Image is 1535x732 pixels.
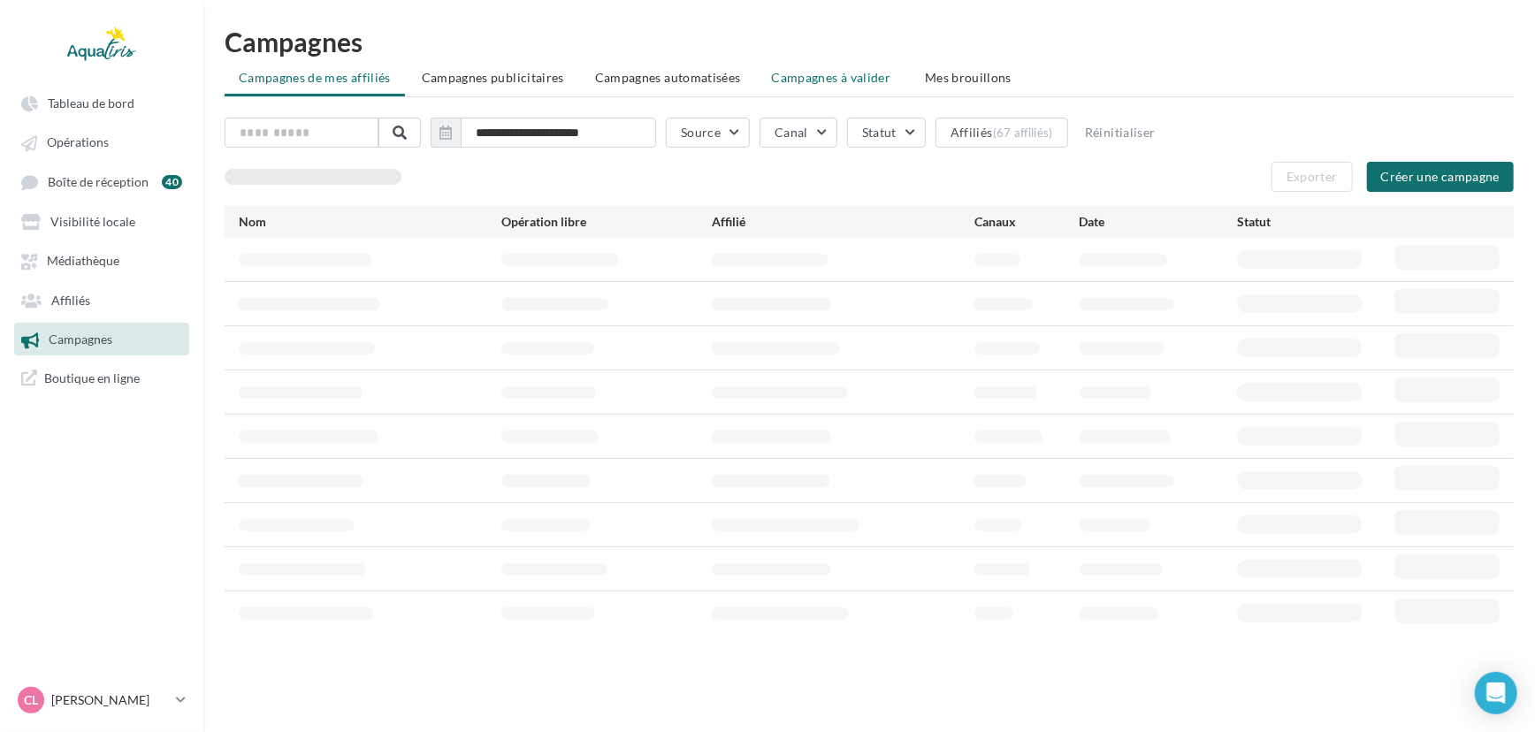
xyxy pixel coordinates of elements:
[501,213,712,231] div: Opération libre
[47,135,109,150] span: Opérations
[993,126,1053,140] div: (67 affiliés)
[50,214,135,229] span: Visibilité locale
[1475,672,1517,714] div: Open Intercom Messenger
[760,118,837,148] button: Canal
[239,213,501,231] div: Nom
[925,70,1012,85] span: Mes brouillons
[1078,122,1163,143] button: Réinitialiser
[11,165,193,198] a: Boîte de réception 40
[1272,162,1353,192] button: Exporter
[11,205,193,237] a: Visibilité locale
[225,28,1514,55] h1: Campagnes
[51,293,90,308] span: Affiliés
[44,370,140,386] span: Boutique en ligne
[11,323,193,355] a: Campagnes
[11,284,193,316] a: Affiliés
[772,69,891,87] span: Campagnes à valider
[11,126,193,157] a: Opérations
[48,174,149,189] span: Boîte de réception
[936,118,1068,148] button: Affiliés(67 affiliés)
[162,175,182,189] div: 40
[11,244,193,276] a: Médiathèque
[11,87,193,118] a: Tableau de bord
[595,70,741,85] span: Campagnes automatisées
[666,118,750,148] button: Source
[11,362,193,393] a: Boutique en ligne
[14,683,189,717] a: CL [PERSON_NAME]
[1237,213,1394,231] div: Statut
[1080,213,1237,231] div: Date
[422,70,564,85] span: Campagnes publicitaires
[51,691,169,709] p: [PERSON_NAME]
[847,118,926,148] button: Statut
[974,213,1080,231] div: Canaux
[1367,162,1514,192] button: Créer une campagne
[48,95,134,111] span: Tableau de bord
[24,691,38,709] span: CL
[712,213,974,231] div: Affilié
[47,254,119,269] span: Médiathèque
[49,332,112,347] span: Campagnes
